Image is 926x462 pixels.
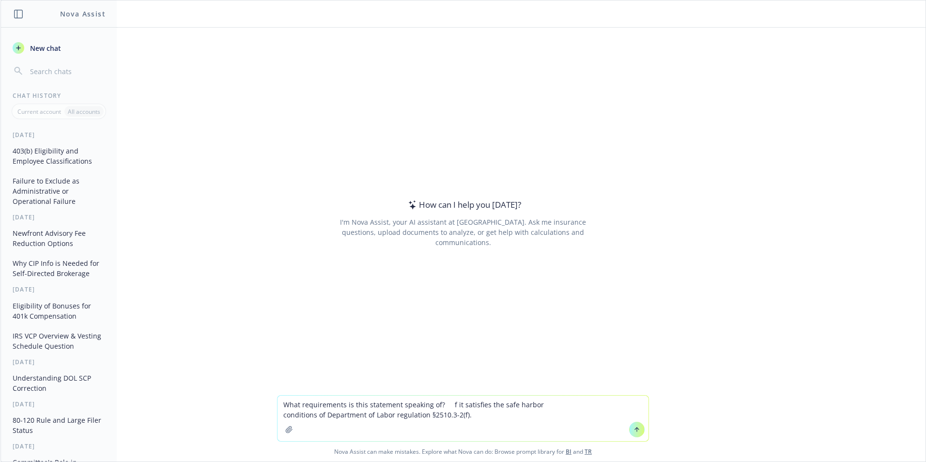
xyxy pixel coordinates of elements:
div: How can I help you [DATE]? [405,199,521,211]
a: BI [566,447,571,456]
button: Newfront Advisory Fee Reduction Options [9,225,109,251]
button: Why CIP Info is Needed for Self-Directed Brokerage [9,255,109,281]
textarea: What requirements is this statement speaking of? f it satisfies the safe harbor conditions of Dep... [278,396,648,441]
div: [DATE] [1,400,117,408]
p: Current account [17,108,61,116]
div: [DATE] [1,358,117,366]
button: Failure to Exclude as Administrative or Operational Failure [9,173,109,209]
button: New chat [9,39,109,57]
div: Chat History [1,92,117,100]
button: 403(b) Eligibility and Employee Classifications [9,143,109,169]
button: Eligibility of Bonuses for 401k Compensation [9,298,109,324]
div: [DATE] [1,131,117,139]
span: New chat [28,43,61,53]
div: [DATE] [1,442,117,450]
div: [DATE] [1,285,117,293]
button: 80-120 Rule and Large Filer Status [9,412,109,438]
input: Search chats [28,64,105,78]
h1: Nova Assist [60,9,106,19]
button: Understanding DOL SCP Correction [9,370,109,396]
p: All accounts [68,108,100,116]
span: Nova Assist can make mistakes. Explore what Nova can do: Browse prompt library for and [4,442,922,462]
div: [DATE] [1,213,117,221]
div: I'm Nova Assist, your AI assistant at [GEOGRAPHIC_DATA]. Ask me insurance questions, upload docum... [326,217,599,247]
button: IRS VCP Overview & Vesting Schedule Question [9,328,109,354]
a: TR [585,447,592,456]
